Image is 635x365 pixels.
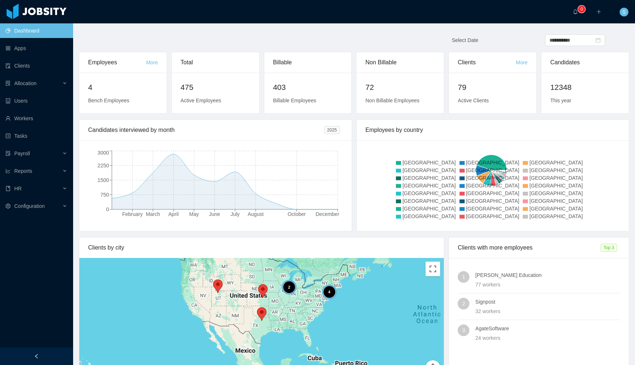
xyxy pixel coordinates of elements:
[596,38,601,43] i: icon: calendar
[122,211,143,217] tspan: February
[529,198,583,204] span: [GEOGRAPHIC_DATA]
[365,98,419,103] span: Non Billable Employees
[475,307,620,315] div: 32 workers
[98,150,109,156] tspan: 3000
[5,168,11,174] i: icon: line-chart
[5,186,11,191] i: icon: book
[466,167,519,173] span: [GEOGRAPHIC_DATA]
[181,52,250,73] div: Total
[550,52,620,73] div: Candidates
[475,281,620,289] div: 77 workers
[475,324,620,332] h4: AgateSoftware
[247,211,264,217] tspan: August
[402,167,456,173] span: [GEOGRAPHIC_DATA]
[101,192,109,198] tspan: 750
[458,237,600,258] div: Clients with more employees
[5,94,67,108] a: icon: robotUsers
[466,175,519,181] span: [GEOGRAPHIC_DATA]
[452,37,478,43] span: Select Date
[14,203,45,209] span: Configuration
[529,160,583,166] span: [GEOGRAPHIC_DATA]
[458,81,528,93] h2: 79
[5,41,67,56] a: icon: appstoreApps
[466,213,519,219] span: [GEOGRAPHIC_DATA]
[324,126,340,134] span: 2025
[402,206,456,212] span: [GEOGRAPHIC_DATA]
[181,98,221,103] span: Active Employees
[550,98,571,103] span: This year
[466,198,519,204] span: [GEOGRAPHIC_DATA]
[475,334,620,342] div: 24 workers
[5,151,11,156] i: icon: file-protect
[282,280,296,294] div: 2
[529,213,583,219] span: [GEOGRAPHIC_DATA]
[622,8,625,16] span: S
[5,58,67,73] a: icon: auditClients
[189,211,199,217] tspan: May
[88,120,324,140] div: Candidates interviewed by month
[5,204,11,209] i: icon: setting
[322,285,336,299] div: 4
[146,60,158,65] a: More
[529,206,583,212] span: [GEOGRAPHIC_DATA]
[402,160,456,166] span: [GEOGRAPHIC_DATA]
[169,211,179,217] tspan: April
[5,111,67,126] a: icon: userWorkers
[209,211,220,217] tspan: June
[578,5,585,13] sup: 0
[14,186,22,191] span: HR
[466,183,519,189] span: [GEOGRAPHIC_DATA]
[5,23,67,38] a: icon: pie-chartDashboard
[88,81,158,93] h2: 4
[573,9,578,14] i: icon: bell
[462,271,465,283] span: 1
[5,129,67,143] a: icon: profileTasks
[273,98,316,103] span: Billable Employees
[550,81,620,93] h2: 12348
[88,237,435,258] div: Clients by city
[273,52,343,73] div: Billable
[458,98,489,103] span: Active Clients
[98,163,109,168] tspan: 2250
[402,198,456,204] span: [GEOGRAPHIC_DATA]
[14,80,37,86] span: Allocation
[315,211,339,217] tspan: December
[529,183,583,189] span: [GEOGRAPHIC_DATA]
[14,151,30,156] span: Payroll
[402,183,456,189] span: [GEOGRAPHIC_DATA]
[516,60,528,65] a: More
[475,271,620,279] h4: [PERSON_NAME] Education
[365,81,435,93] h2: 72
[146,211,160,217] tspan: March
[288,211,306,217] tspan: October
[365,52,435,73] div: Non Billable
[466,190,519,196] span: [GEOGRAPHIC_DATA]
[273,81,343,93] h2: 403
[231,211,240,217] tspan: July
[462,324,465,336] span: 3
[596,9,601,14] i: icon: plus
[88,98,129,103] span: Bench Employees
[106,206,109,212] tspan: 0
[181,81,250,93] h2: 475
[601,244,617,252] span: Top 3
[98,177,109,183] tspan: 1500
[402,175,456,181] span: [GEOGRAPHIC_DATA]
[458,52,516,73] div: Clients
[529,175,583,181] span: [GEOGRAPHIC_DATA]
[88,52,146,73] div: Employees
[5,81,11,86] i: icon: solution
[402,213,456,219] span: [GEOGRAPHIC_DATA]
[529,190,583,196] span: [GEOGRAPHIC_DATA]
[529,167,583,173] span: [GEOGRAPHIC_DATA]
[402,190,456,196] span: [GEOGRAPHIC_DATA]
[366,120,620,140] div: Employees by country
[466,206,519,212] span: [GEOGRAPHIC_DATA]
[462,298,465,309] span: 2
[466,160,519,166] span: [GEOGRAPHIC_DATA]
[426,262,440,276] button: Toggle fullscreen view
[475,298,620,306] h4: Signpost
[14,168,32,174] span: Reports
